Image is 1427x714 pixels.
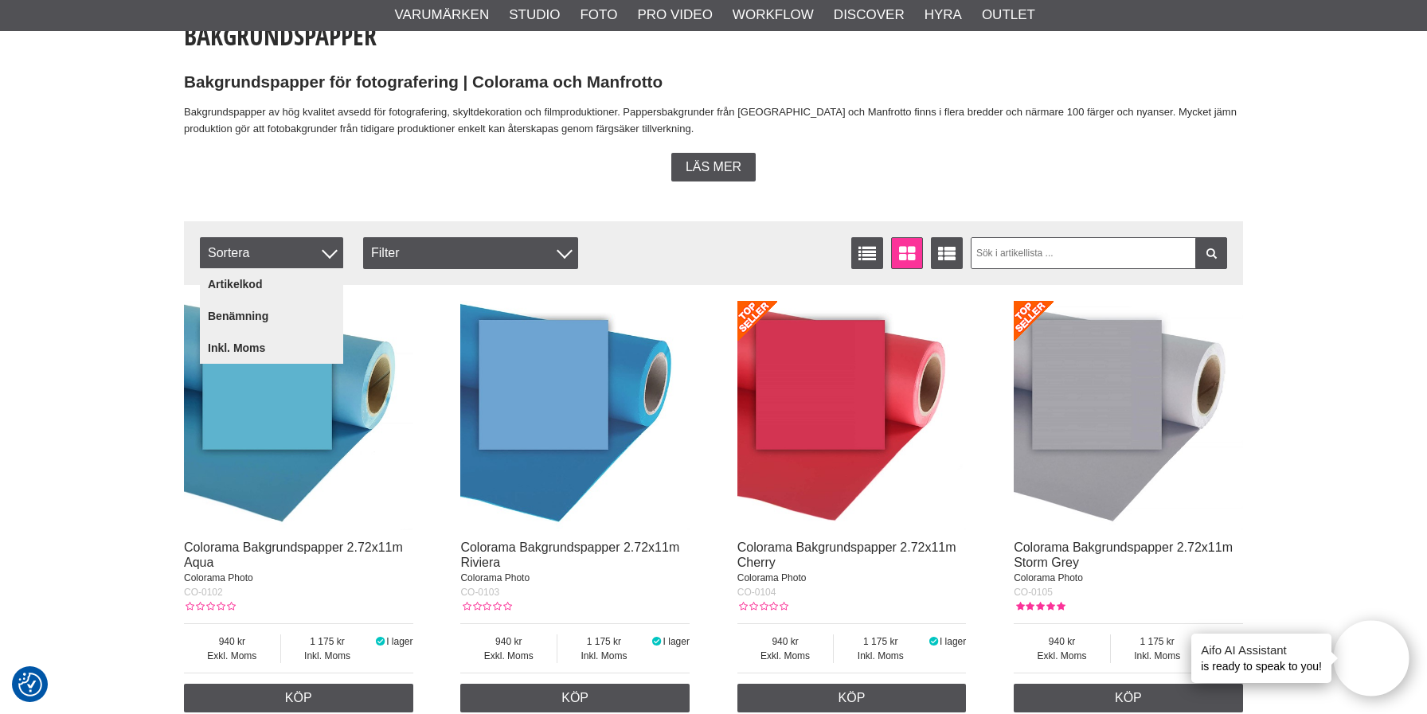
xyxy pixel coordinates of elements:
a: Discover [834,5,905,25]
img: Colorama Bakgrundspapper 2.72x11m Cherry [737,301,967,530]
span: CO-0105 [1014,587,1053,598]
span: CO-0103 [460,587,499,598]
span: Exkl. Moms [1014,649,1110,663]
div: Filter [363,237,578,269]
span: 1 175 [281,634,374,649]
span: 1 175 [1111,634,1204,649]
a: Listvisning [851,237,883,269]
a: Colorama Bakgrundspapper 2.72x11m Aqua [184,540,403,569]
span: Sortera [200,237,343,269]
div: Kundbetyg: 0 [184,599,235,614]
a: Inkl. Moms [200,332,343,364]
div: Kundbetyg: 0 [737,599,788,614]
span: I lager [940,636,966,647]
a: Colorama Bakgrundspapper 2.72x11m Riviera [460,540,679,569]
span: 1 175 [557,634,651,649]
span: Colorama Photo [460,572,530,583]
a: Outlet [982,5,1035,25]
a: Colorama Bakgrundspapper 2.72x11m Cherry [737,540,956,569]
a: Foto [580,5,617,25]
i: I lager [927,636,940,647]
a: Utökad listvisning [931,237,963,269]
img: Colorama Bakgrundspapper 2.72x11m Aqua [184,301,413,530]
a: Pro Video [637,5,712,25]
div: is ready to speak to you! [1191,634,1331,683]
a: Köp [1014,684,1243,712]
input: Sök i artikellista ... [971,237,1228,269]
a: Köp [737,684,967,712]
span: 1 175 [834,634,927,649]
span: 940 [737,634,834,649]
h2: Bakgrundspapper för fotografering | Colorama och Manfrotto [184,71,1243,94]
span: Inkl. Moms [557,649,651,663]
span: 940 [1014,634,1110,649]
button: Samtyckesinställningar [18,670,42,699]
span: I lager [663,636,690,647]
i: I lager [373,636,386,647]
a: Benämning [200,300,343,332]
span: Colorama Photo [737,572,807,583]
h1: Bakgrundspapper [184,18,1243,53]
span: 940 [184,634,280,649]
img: Colorama Bakgrundspapper 2.72x11m Riviera [460,301,690,530]
a: Köp [184,684,413,712]
span: 940 [460,634,557,649]
span: Inkl. Moms [281,649,374,663]
span: Exkl. Moms [184,649,280,663]
a: Filtrera [1195,237,1227,269]
a: Köp [460,684,690,712]
div: Kundbetyg: 0 [460,599,511,614]
span: Exkl. Moms [737,649,834,663]
img: Colorama Bakgrundspapper 2.72x11m Storm Grey [1014,301,1243,530]
a: Varumärken [395,5,490,25]
span: Colorama Photo [184,572,253,583]
a: Artikelkod [200,268,343,300]
img: Revisit consent button [18,673,42,696]
span: Inkl. Moms [834,649,927,663]
a: Studio [509,5,560,25]
span: Inkl. Moms [1111,649,1204,663]
p: Bakgrundspapper av hög kvalitet avsedd för fotografering, skyltdekoration och filmproduktioner. P... [184,104,1243,138]
a: Hyra [925,5,962,25]
span: Exkl. Moms [460,649,557,663]
h4: Aifo AI Assistant [1201,642,1322,658]
span: CO-0102 [184,587,223,598]
span: Läs mer [686,160,741,174]
span: CO-0104 [737,587,776,598]
i: I lager [651,636,663,647]
span: I lager [386,636,412,647]
span: Colorama Photo [1014,572,1083,583]
a: Fönstervisning [891,237,923,269]
a: Workflow [733,5,814,25]
a: Colorama Bakgrundspapper 2.72x11m Storm Grey [1014,540,1233,569]
div: Kundbetyg: 5.00 [1014,599,1065,614]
